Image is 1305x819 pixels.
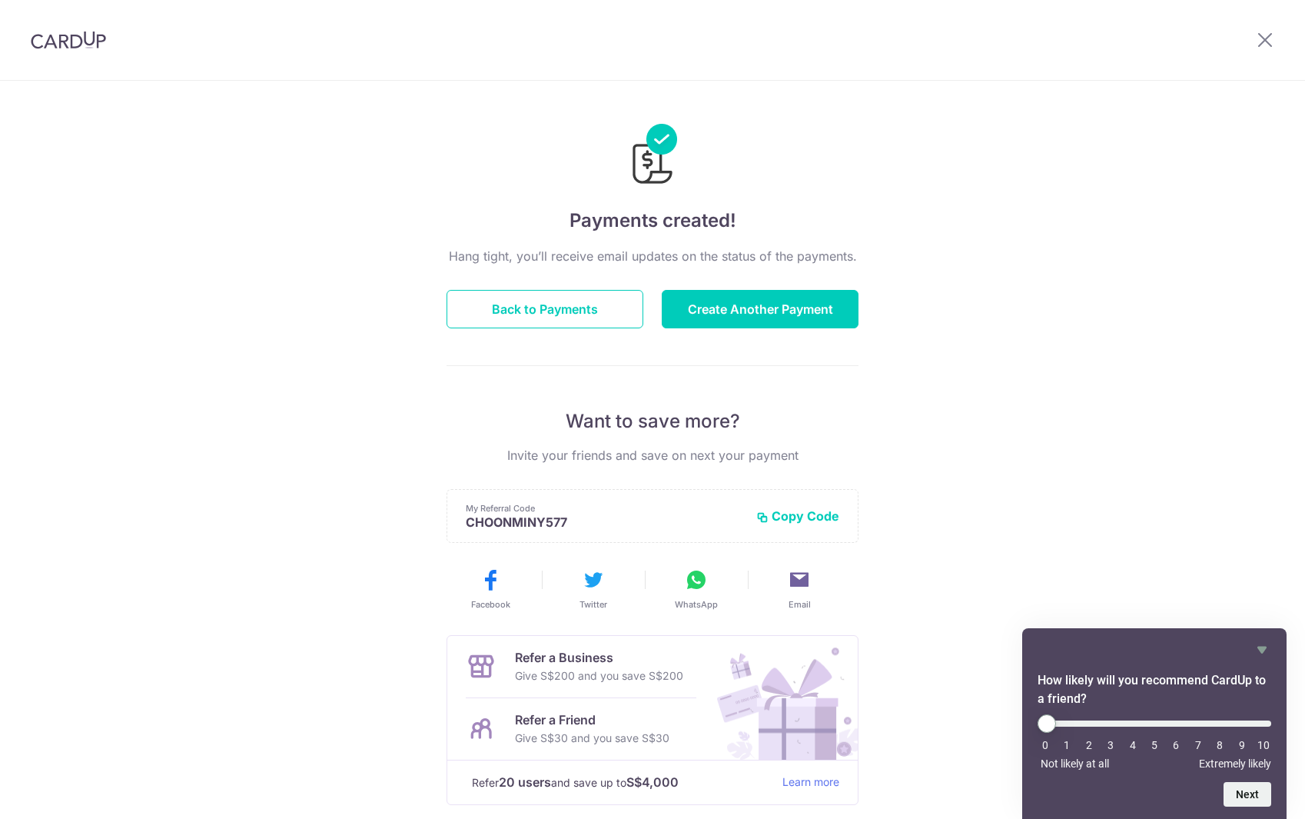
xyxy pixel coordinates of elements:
p: Refer and save up to [472,773,770,792]
p: Refer a Business [515,648,683,667]
span: Facebook [471,598,510,611]
strong: S$4,000 [626,773,679,791]
button: WhatsApp [651,568,742,611]
button: Facebook [445,568,536,611]
span: Not likely at all [1041,757,1109,770]
button: Twitter [548,568,639,611]
span: WhatsApp [675,598,718,611]
button: Hide survey [1253,641,1271,659]
span: Twitter [579,598,607,611]
button: Back to Payments [447,290,643,328]
button: Email [754,568,845,611]
li: 2 [1081,739,1097,751]
span: Extremely likely [1199,757,1271,770]
p: Refer a Friend [515,711,669,729]
p: Invite your friends and save on next your payment [447,446,858,464]
h2: How likely will you recommend CardUp to a friend? Select an option from 0 to 10, with 0 being Not... [1038,671,1271,708]
li: 3 [1103,739,1118,751]
li: 5 [1147,739,1162,751]
p: CHOONMINY577 [466,514,744,530]
div: How likely will you recommend CardUp to a friend? Select an option from 0 to 10, with 0 being Not... [1038,641,1271,807]
li: 9 [1234,739,1250,751]
div: How likely will you recommend CardUp to a friend? Select an option from 0 to 10, with 0 being Not... [1038,714,1271,770]
p: Give S$30 and you save S$30 [515,729,669,747]
li: 7 [1190,739,1206,751]
span: Email [789,598,811,611]
li: 10 [1256,739,1271,751]
strong: 20 users [499,773,551,791]
img: Payments [628,124,677,188]
li: 6 [1168,739,1184,751]
p: Hang tight, you’ll receive email updates on the status of the payments. [447,247,858,265]
li: 0 [1038,739,1053,751]
a: Learn more [782,773,839,792]
p: Give S$200 and you save S$200 [515,667,683,685]
li: 4 [1125,739,1141,751]
button: Create Another Payment [662,290,858,328]
li: 1 [1059,739,1074,751]
h4: Payments created! [447,207,858,235]
p: Want to save more? [447,409,858,434]
p: My Referral Code [466,502,744,514]
button: Next question [1224,782,1271,807]
img: CardUp [31,31,106,49]
button: Copy Code [756,508,839,524]
li: 8 [1212,739,1227,751]
img: Refer [702,636,858,760]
